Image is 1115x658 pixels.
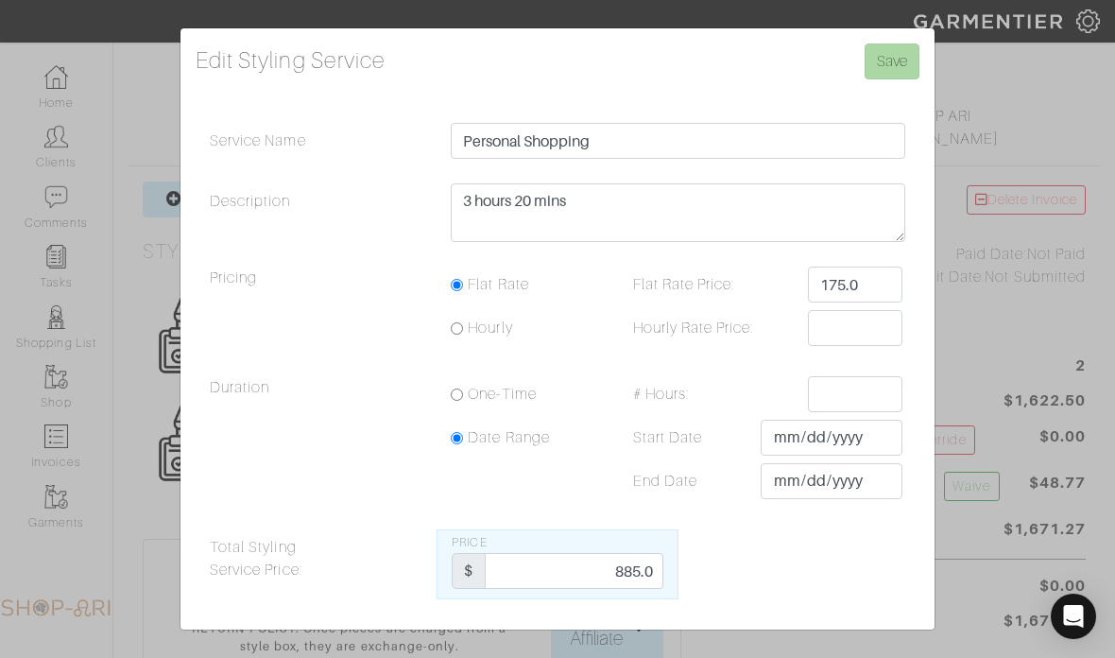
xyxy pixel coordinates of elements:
label: End Date [619,463,761,499]
legend: Duration [196,376,437,514]
label: # Hours: [619,376,808,412]
label: Start Date [619,420,761,456]
label: Flat Rate [468,273,528,296]
label: One-Time [468,383,536,406]
label: Hourly [468,317,512,339]
label: Hourly Rate Price: [619,310,808,346]
textarea: 3 hours [451,183,905,242]
label: Date Range [468,426,550,449]
label: Service Name [196,123,437,168]
label: Flat Rate Price: [619,267,808,303]
label: Total Styling Service Price: [196,529,437,599]
legend: Pricing [196,267,437,361]
input: Save [865,43,919,79]
div: Open Intercom Messenger [1051,594,1096,639]
label: Description [196,183,437,251]
h4: Edit Styling Service [196,43,919,78]
div: $ [452,553,486,589]
span: Price [452,536,487,549]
